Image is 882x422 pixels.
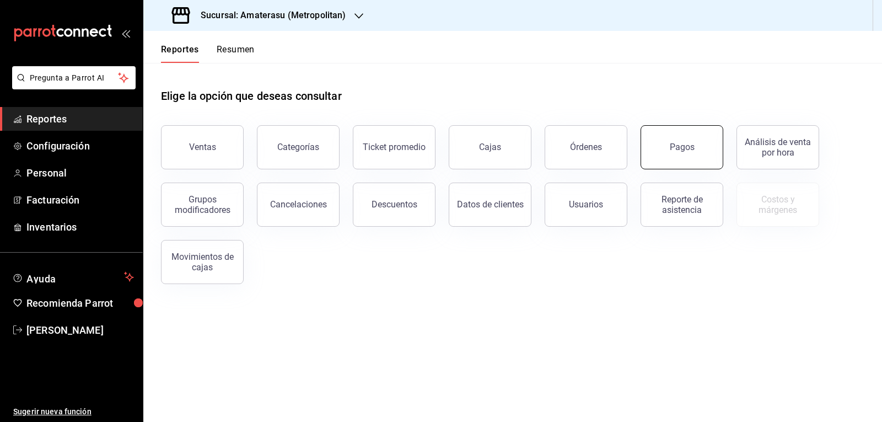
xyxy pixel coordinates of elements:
[26,138,134,153] span: Configuración
[479,142,501,152] div: Cajas
[161,125,244,169] button: Ventas
[121,29,130,38] button: open_drawer_menu
[648,194,716,215] div: Reporte de asistencia
[161,240,244,284] button: Movimientos de cajas
[670,142,695,152] div: Pagos
[26,220,134,234] span: Inventarios
[161,44,255,63] div: navigation tabs
[161,44,199,63] button: Reportes
[744,137,812,158] div: Análisis de venta por hora
[277,142,319,152] div: Categorías
[449,125,531,169] button: Cajas
[30,72,119,84] span: Pregunta a Parrot AI
[736,125,819,169] button: Análisis de venta por hora
[26,270,120,284] span: Ayuda
[449,183,531,227] button: Datos de clientes
[217,44,255,63] button: Resumen
[168,252,236,273] div: Movimientos de cajas
[570,142,602,152] div: Órdenes
[372,199,417,210] div: Descuentos
[161,183,244,227] button: Grupos modificadores
[168,194,236,215] div: Grupos modificadores
[26,193,134,207] span: Facturación
[13,406,134,418] span: Sugerir nueva función
[12,66,136,89] button: Pregunta a Parrot AI
[257,125,340,169] button: Categorías
[545,125,627,169] button: Órdenes
[8,80,136,92] a: Pregunta a Parrot AI
[353,125,435,169] button: Ticket promedio
[257,183,340,227] button: Cancelaciones
[736,183,819,227] button: Contrata inventarios para ver este reporte
[457,199,524,210] div: Datos de clientes
[641,125,723,169] button: Pagos
[353,183,435,227] button: Descuentos
[641,183,723,227] button: Reporte de asistencia
[161,88,342,104] h1: Elige la opción que deseas consultar
[189,142,216,152] div: Ventas
[270,199,327,210] div: Cancelaciones
[363,142,426,152] div: Ticket promedio
[26,111,134,126] span: Reportes
[26,323,134,338] span: [PERSON_NAME]
[192,9,346,22] h3: Sucursal: Amaterasu (Metropolitan)
[744,194,812,215] div: Costos y márgenes
[545,183,627,227] button: Usuarios
[569,199,603,210] div: Usuarios
[26,296,134,311] span: Recomienda Parrot
[26,165,134,180] span: Personal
